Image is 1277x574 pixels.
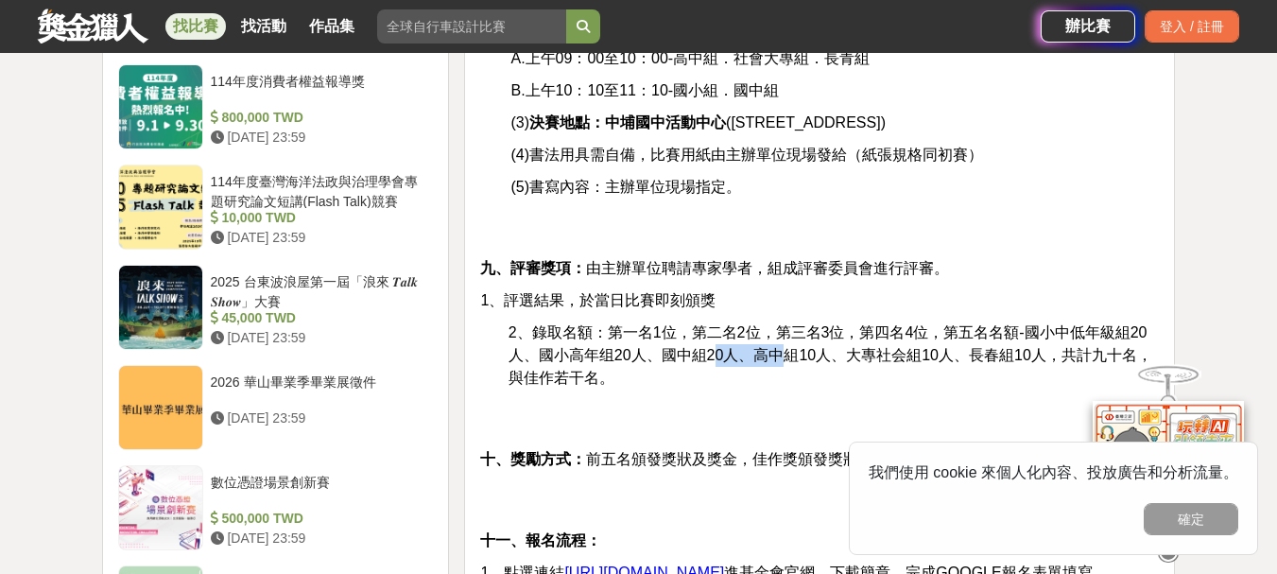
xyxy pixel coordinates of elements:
[233,13,294,40] a: 找活動
[211,108,426,128] div: 800,000 TWD
[510,179,741,195] span: (5)書寫內容：主辦單位現場指定。
[510,147,983,163] span: (4)書法用具需自備，比賽用紙由主辦單位現場發給（紙張規格同初賽）
[118,465,434,550] a: 數位憑證場景創新賽 500,000 TWD [DATE] 23:59
[165,13,226,40] a: 找比賽
[211,529,426,548] div: [DATE] 23:59
[211,172,426,208] div: 114年度臺灣海洋法政與治理學會專題研究論文短講(Flash Talk)競賽
[509,324,1152,386] span: 2、錄取名額：第一名1位，第二名2位，第三名3位，第四名4位，第五名名額-國小中低年級組20人、國小高年组20人、國中組20人、高中組10人、大專社会組10人、長春組10人，共計九十名，與佳作若干名。
[1041,10,1135,43] a: 辦比賽
[211,272,426,308] div: 2025 台東波浪屋第一屆「浪來 𝑻𝒂𝒍𝒌 𝑺𝒉𝒐𝒘」大賽
[118,265,434,350] a: 2025 台東波浪屋第一屆「浪來 𝑻𝒂𝒍𝒌 𝑺𝒉𝒐𝒘」大賽 45,000 TWD [DATE] 23:59
[480,451,929,467] span: 前五名頒發獎狀及獎金，佳作獎頒發獎狀。(如下表)
[529,114,726,130] strong: 決賽地點：中埔國中活動中心
[480,532,601,548] strong: 十一、報名流程：
[510,50,870,66] span: A.上午09：00至10：00-高中組．社會大專組．長青組
[1145,10,1239,43] div: 登入 / 註冊
[510,114,885,130] span: (3) ([STREET_ADDRESS])
[480,260,586,276] strong: 九、評審獎項：
[211,409,426,428] div: [DATE] 23:59
[377,9,566,43] input: 全球自行車設計比賽
[211,308,426,328] div: 45,000 TWD
[302,13,362,40] a: 作品集
[211,373,426,409] div: 2026 華山畢業季畢業展徵件
[118,165,434,250] a: 114年度臺灣海洋法政與治理學會專題研究論文短講(Flash Talk)競賽 10,000 TWD [DATE] 23:59
[510,82,779,98] span: B.上午10：10至11：10-國小組．國中組
[211,208,426,228] div: 10,000 TWD
[211,328,426,348] div: [DATE] 23:59
[211,128,426,148] div: [DATE] 23:59
[211,509,426,529] div: 500,000 TWD
[480,260,949,276] span: 由主辦單位聘請專家學者，組成評審委員會進行評審。
[211,72,426,108] div: 114年度消費者權益報導獎
[1093,390,1244,515] img: d2146d9a-e6f6-4337-9592-8cefde37ba6b.png
[869,464,1238,480] span: 我們使用 cookie 來個人化內容、投放廣告和分析流量。
[211,473,426,509] div: 數位憑證場景創新賽
[211,228,426,248] div: [DATE] 23:59
[480,451,586,467] strong: 十、獎勵方式：
[480,292,716,308] span: 1、評選結果，於當日比賽即刻頒獎
[118,365,434,450] a: 2026 華山畢業季畢業展徵件 [DATE] 23:59
[118,64,434,149] a: 114年度消費者權益報導獎 800,000 TWD [DATE] 23:59
[1144,503,1238,535] button: 確定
